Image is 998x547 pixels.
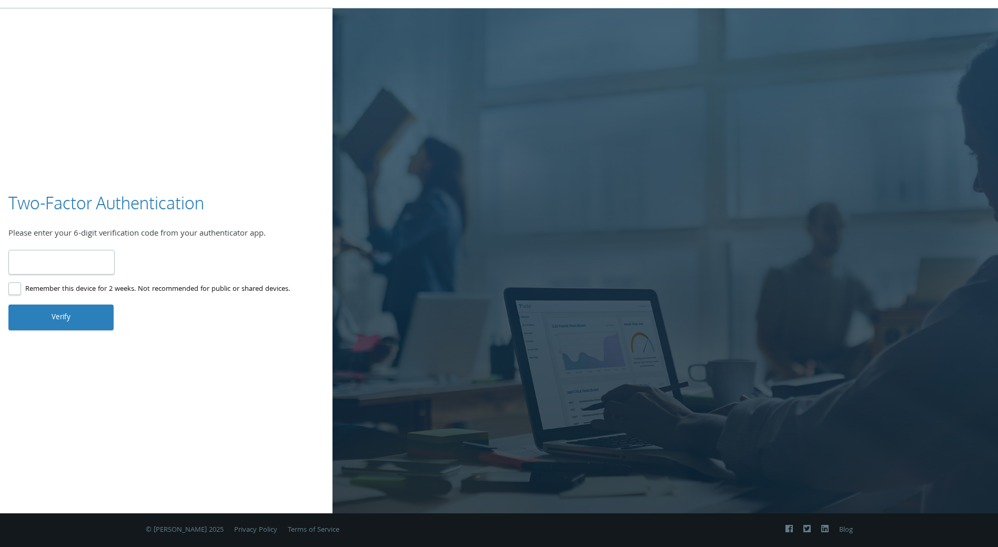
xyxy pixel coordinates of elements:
div: Please enter your 6-digit verification code from your authenticator app. [8,228,324,241]
span: © [PERSON_NAME] 2025 [146,524,224,536]
a: Privacy Policy [234,524,277,536]
label: Remember this device for 2 weeks. Not recommended for public or shared devices. [8,283,290,296]
h3: Two-Factor Authentication [8,191,204,215]
button: Verify [8,305,114,330]
a: Blog [839,524,853,536]
a: Terms of Service [288,524,339,536]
